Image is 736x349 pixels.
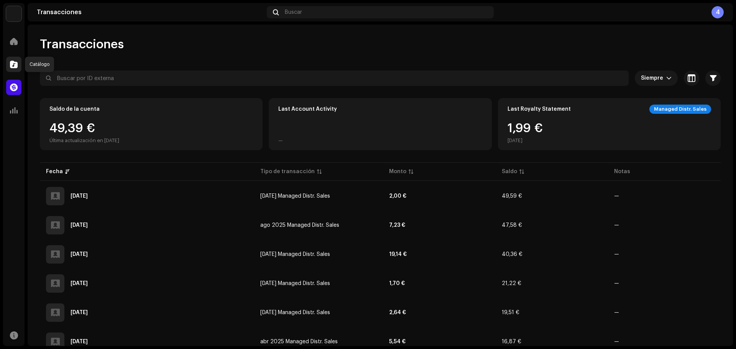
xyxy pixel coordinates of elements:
[641,70,666,86] span: Siempre
[502,168,517,175] div: Saldo
[614,339,619,344] re-a-table-badge: —
[614,193,619,199] re-a-table-badge: —
[614,252,619,257] re-a-table-badge: —
[502,193,522,199] span: 49,59 €
[508,138,543,144] div: [DATE]
[260,281,330,286] span: jun 2025 Managed Distr. Sales
[614,223,619,228] re-a-table-badge: —
[6,6,21,21] img: 297a105e-aa6c-4183-9ff4-27133c00f2e2
[502,281,521,286] span: 21,22 €
[614,310,619,315] re-a-table-badge: —
[46,168,63,175] div: Fecha
[260,168,315,175] div: Tipo de transacción
[40,70,629,86] input: Buscar por ID externa
[71,252,88,257] div: 31 jul 2025
[711,6,724,18] div: 4
[71,339,88,344] div: 4 may 2025
[285,9,302,15] span: Buscar
[508,106,571,112] div: Last Royalty Statement
[614,281,619,286] re-a-table-badge: —
[37,9,264,15] div: Transacciones
[260,223,339,228] span: ago 2025 Managed Distr. Sales
[71,193,88,199] div: 1 oct 2025
[49,138,119,144] div: Última actualización en [DATE]
[502,339,521,344] span: 16,87 €
[666,70,672,86] div: dropdown trigger
[260,310,330,315] span: may 2025 Managed Distr. Sales
[389,310,406,315] strong: 2,64 €
[71,281,88,286] div: 3 jul 2025
[40,37,124,52] span: Transacciones
[389,223,405,228] strong: 7,23 €
[71,223,88,228] div: 5 sept 2025
[502,223,522,228] span: 47,58 €
[502,310,519,315] span: 19,51 €
[278,106,337,112] div: Last Account Activity
[71,310,88,315] div: 11 jun 2025
[278,138,283,144] div: —
[649,105,711,114] div: Managed Distr. Sales
[389,252,407,257] strong: 19,14 €
[389,281,405,286] strong: 1,70 €
[389,168,406,175] div: Monto
[260,252,330,257] span: jul 2025 Managed Distr. Sales
[389,339,406,344] strong: 5,54 €
[49,106,100,112] div: Saldo de la cuenta
[502,252,522,257] span: 40,36 €
[260,193,330,199] span: sept 2025 Managed Distr. Sales
[260,339,338,344] span: abr 2025 Managed Distr. Sales
[389,193,406,199] strong: 2,00 €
